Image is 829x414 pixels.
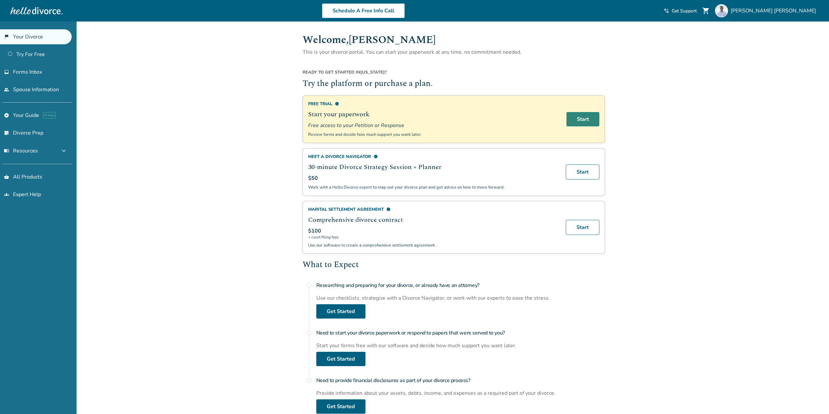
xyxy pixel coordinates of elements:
[715,4,728,17] img: Nicholas Wolfert
[316,304,365,319] a: Get Started
[316,279,605,292] h4: Researching and preparing for your divorce, or already have an attorney?
[316,326,605,339] h4: Need to start your divorce paperwork or respond to papers that were served to you?
[303,259,605,271] h2: What to Expect
[672,8,697,14] span: Get Support
[4,148,9,153] span: menu_book
[322,3,405,18] a: Schedule A Free Info Call
[307,330,312,335] span: radio_button_unchecked
[386,207,391,211] span: info
[308,162,558,172] h2: 30-minute Divorce Strategy Session + Planner
[13,68,42,76] span: Forms Inbox
[731,7,819,14] span: [PERSON_NAME] [PERSON_NAME]
[308,109,559,119] h2: Start your paperwork
[4,130,9,136] span: list_alt_check
[308,175,318,182] span: $50
[316,374,605,387] h4: Need to provide financial disclosures as part of your divorce process?
[308,235,558,240] span: + court filing fees
[308,184,558,190] p: Work with a Hello Divorce expert to map out your divorce plan and get advice on how to move forward.
[4,147,38,154] span: Resources
[43,112,56,119] span: AI beta
[308,132,559,137] p: Review forms and decide how much support you want later.
[316,399,365,414] a: Get Started
[308,242,558,248] p: Use our software to create a comprehensive settlement agreement.
[303,78,605,90] h2: Try the platform or purchase a plan.
[4,174,9,179] span: shopping_basket
[308,101,559,107] div: Free Trial
[60,147,68,155] span: expand_more
[796,383,829,414] iframe: Chat Widget
[316,294,605,302] div: Use our checklists, strategize with a Divorce Navigator, or work with our experts to ease the str...
[307,378,312,383] span: radio_button_unchecked
[303,69,360,75] span: Ready to get started in
[308,227,321,235] span: $100
[308,154,558,160] div: Meet a divorce navigator
[4,87,9,92] span: people
[335,102,339,106] span: info
[303,48,605,56] p: This is your divorce portal. You can start your paperwork at any time, no commitment needed.
[566,220,599,235] a: Start
[308,207,558,212] div: Marital Settlement Agreement
[307,283,312,288] span: radio_button_unchecked
[566,164,599,179] a: Start
[664,8,669,13] span: phone_in_talk
[303,32,605,48] h1: Welcome, [PERSON_NAME]
[308,215,558,225] h2: Comprehensive divorce contract
[316,390,605,397] div: Provide information about your assets, debts, income, and expenses as a required part of your div...
[4,69,9,75] span: inbox
[4,34,9,39] span: flag_2
[374,154,378,159] span: info
[316,352,365,366] a: Get Started
[702,7,710,15] span: shopping_cart
[316,342,605,349] div: Start your forms free with our software and decide how much support you want later.
[566,112,599,126] a: Start
[303,69,605,78] div: [US_STATE] ?
[4,192,9,197] span: groups
[664,8,697,14] a: phone_in_talkGet Support
[4,113,9,118] span: explore
[308,122,559,129] span: Free access to your Petition or Response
